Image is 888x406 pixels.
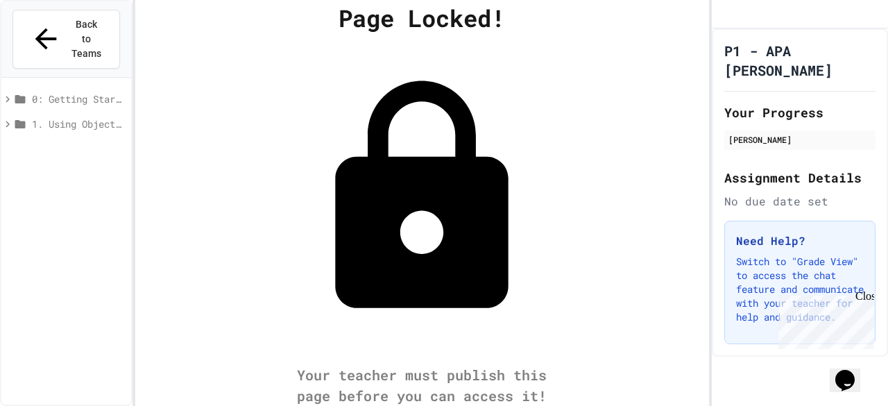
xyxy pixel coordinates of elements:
[736,232,864,249] h3: Need Help?
[70,17,103,61] span: Back to Teams
[32,92,126,106] span: 0: Getting Started
[724,193,876,210] div: No due date set
[736,255,864,324] p: Switch to "Grade View" to access the chat feature and communicate with your teacher for help and ...
[728,133,871,146] div: [PERSON_NAME]
[724,103,876,122] h2: Your Progress
[12,10,120,69] button: Back to Teams
[773,290,874,349] iframe: chat widget
[830,350,874,392] iframe: chat widget
[724,41,876,80] h1: P1 - APA [PERSON_NAME]
[283,364,561,406] div: Your teacher must publish this page before you can access it!
[6,6,96,88] div: Chat with us now!Close
[32,117,126,131] span: 1. Using Objects and Methods
[724,168,876,187] h2: Assignment Details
